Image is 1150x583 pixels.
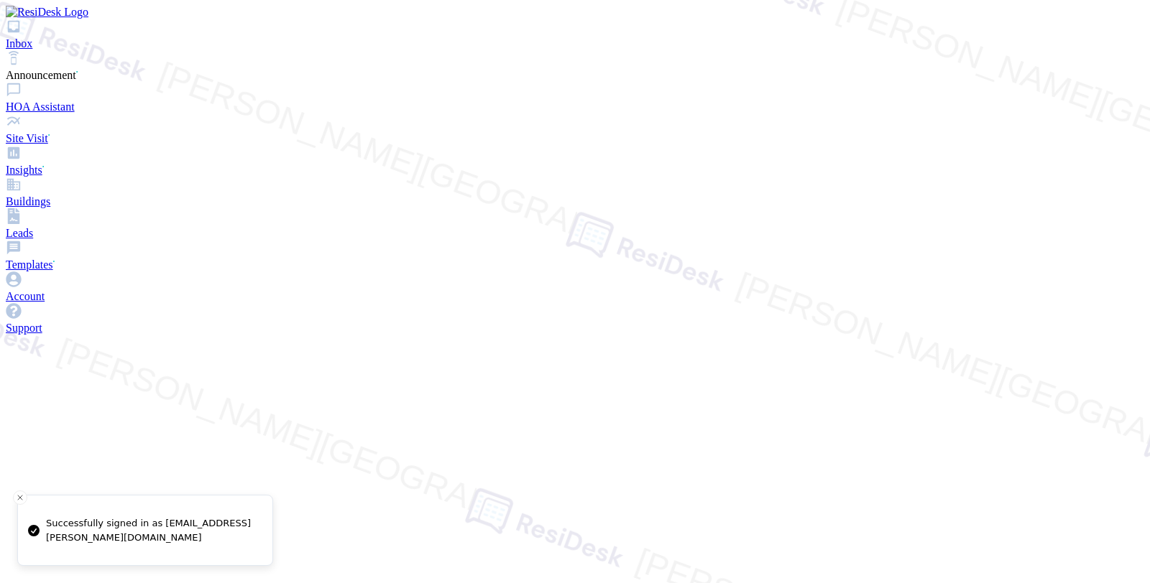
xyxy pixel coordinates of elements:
div: Insights [6,164,1144,177]
a: Account [6,277,1144,303]
div: Buildings [6,195,1144,208]
a: Templates • [6,246,1144,271]
span: • [76,69,78,75]
div: Support [6,322,1144,335]
div: HOA Assistant [6,101,1144,113]
button: Close toast [13,490,27,505]
div: Site Visit [6,132,1144,145]
div: Templates [6,258,1144,271]
div: Account [6,290,1144,303]
span: • [48,132,50,139]
span: • [42,164,45,170]
div: Leads [6,227,1144,240]
div: Inbox [6,37,1144,50]
a: Site Visit • [6,119,1144,145]
span: • [53,258,55,265]
img: ResiDesk Logo [6,6,88,19]
iframe: retool [6,335,1144,442]
a: HOA Assistant [6,88,1144,113]
a: Inbox [6,24,1144,50]
a: Leads [6,214,1144,240]
a: Insights • [6,151,1144,177]
div: Announcement [6,69,1144,82]
p: Successfully signed in as [EMAIL_ADDRESS][PERSON_NAME][DOMAIN_NAME] [46,516,261,544]
a: Support [6,309,1144,335]
a: Buildings [6,182,1144,208]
